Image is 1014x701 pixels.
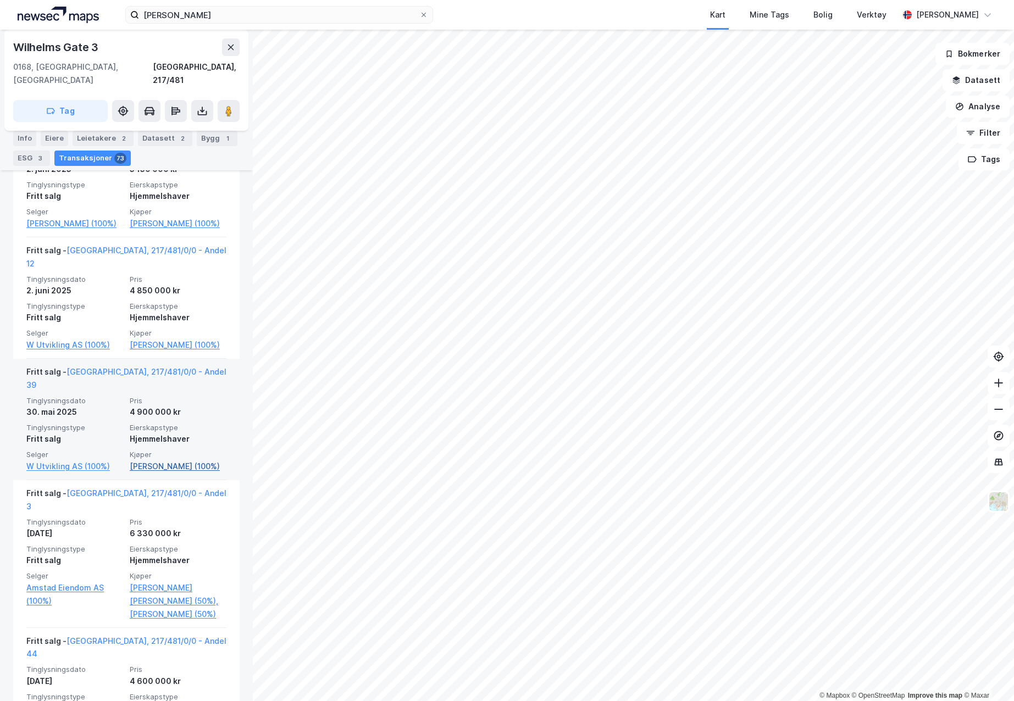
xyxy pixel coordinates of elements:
[153,60,240,87] div: [GEOGRAPHIC_DATA], 217/481
[130,284,226,297] div: 4 850 000 kr
[26,405,123,419] div: 30. mai 2025
[130,581,226,608] a: [PERSON_NAME] [PERSON_NAME] (50%),
[130,432,226,446] div: Hjemmelshaver
[13,38,101,56] div: Wilhelms Gate 3
[26,217,123,230] a: [PERSON_NAME] (100%)
[26,284,123,297] div: 2. juni 2025
[26,207,123,216] span: Selger
[988,491,1009,512] img: Z
[26,365,226,396] div: Fritt salg -
[26,487,226,518] div: Fritt salg -
[13,131,36,146] div: Info
[18,7,99,23] img: logo.a4113a55bc3d86da70a041830d287a7e.svg
[26,581,123,608] a: Amstad Eiendom AS (100%)
[35,153,46,164] div: 3
[130,571,226,581] span: Kjøper
[26,190,123,203] div: Fritt salg
[26,675,123,688] div: [DATE]
[130,207,226,216] span: Kjøper
[118,133,129,144] div: 2
[130,190,226,203] div: Hjemmelshaver
[13,60,153,87] div: 0168, [GEOGRAPHIC_DATA], [GEOGRAPHIC_DATA]
[130,302,226,311] span: Eierskapstype
[130,527,226,540] div: 6 330 000 kr
[26,571,123,581] span: Selger
[26,432,123,446] div: Fritt salg
[959,648,1014,701] iframe: Chat Widget
[813,8,833,21] div: Bolig
[26,423,123,432] span: Tinglysningstype
[26,338,123,352] a: W Utvikling AS (100%)
[13,100,108,122] button: Tag
[54,151,131,166] div: Transaksjoner
[26,396,123,405] span: Tinglysningsdato
[26,302,123,311] span: Tinglysningstype
[935,43,1010,65] button: Bokmerker
[177,133,188,144] div: 2
[130,405,226,419] div: 4 900 000 kr
[710,8,725,21] div: Kart
[26,450,123,459] span: Selger
[222,133,233,144] div: 1
[130,338,226,352] a: [PERSON_NAME] (100%)
[852,692,905,699] a: OpenStreetMap
[819,692,850,699] a: Mapbox
[130,180,226,190] span: Eierskapstype
[957,122,1010,144] button: Filter
[26,527,123,540] div: [DATE]
[130,544,226,554] span: Eierskapstype
[26,180,123,190] span: Tinglysningstype
[26,488,226,511] a: [GEOGRAPHIC_DATA], 217/481/0/0 - Andel 3
[114,153,126,164] div: 73
[41,131,68,146] div: Eiere
[916,8,979,21] div: [PERSON_NAME]
[26,311,123,324] div: Fritt salg
[26,246,226,268] a: [GEOGRAPHIC_DATA], 217/481/0/0 - Andel 12
[130,423,226,432] span: Eierskapstype
[130,665,226,674] span: Pris
[958,148,1010,170] button: Tags
[130,608,226,621] a: [PERSON_NAME] (50%)
[130,329,226,338] span: Kjøper
[750,8,789,21] div: Mine Tags
[130,675,226,688] div: 4 600 000 kr
[26,275,123,284] span: Tinglysningsdato
[26,554,123,567] div: Fritt salg
[946,96,1010,118] button: Analyse
[130,275,226,284] span: Pris
[908,692,962,699] a: Improve this map
[26,518,123,527] span: Tinglysningsdato
[26,544,123,554] span: Tinglysningstype
[26,635,226,665] div: Fritt salg -
[26,636,226,659] a: [GEOGRAPHIC_DATA], 217/481/0/0 - Andel 44
[130,450,226,459] span: Kjøper
[26,367,226,390] a: [GEOGRAPHIC_DATA], 217/481/0/0 - Andel 39
[73,131,134,146] div: Leietakere
[130,217,226,230] a: [PERSON_NAME] (100%)
[13,151,50,166] div: ESG
[943,69,1010,91] button: Datasett
[197,131,237,146] div: Bygg
[26,460,123,473] a: W Utvikling AS (100%)
[26,329,123,338] span: Selger
[130,554,226,567] div: Hjemmelshaver
[130,311,226,324] div: Hjemmelshaver
[26,244,226,275] div: Fritt salg -
[139,7,419,23] input: Søk på adresse, matrikkel, gårdeiere, leietakere eller personer
[130,518,226,527] span: Pris
[26,665,123,674] span: Tinglysningsdato
[130,396,226,405] span: Pris
[857,8,886,21] div: Verktøy
[130,460,226,473] a: [PERSON_NAME] (100%)
[138,131,192,146] div: Datasett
